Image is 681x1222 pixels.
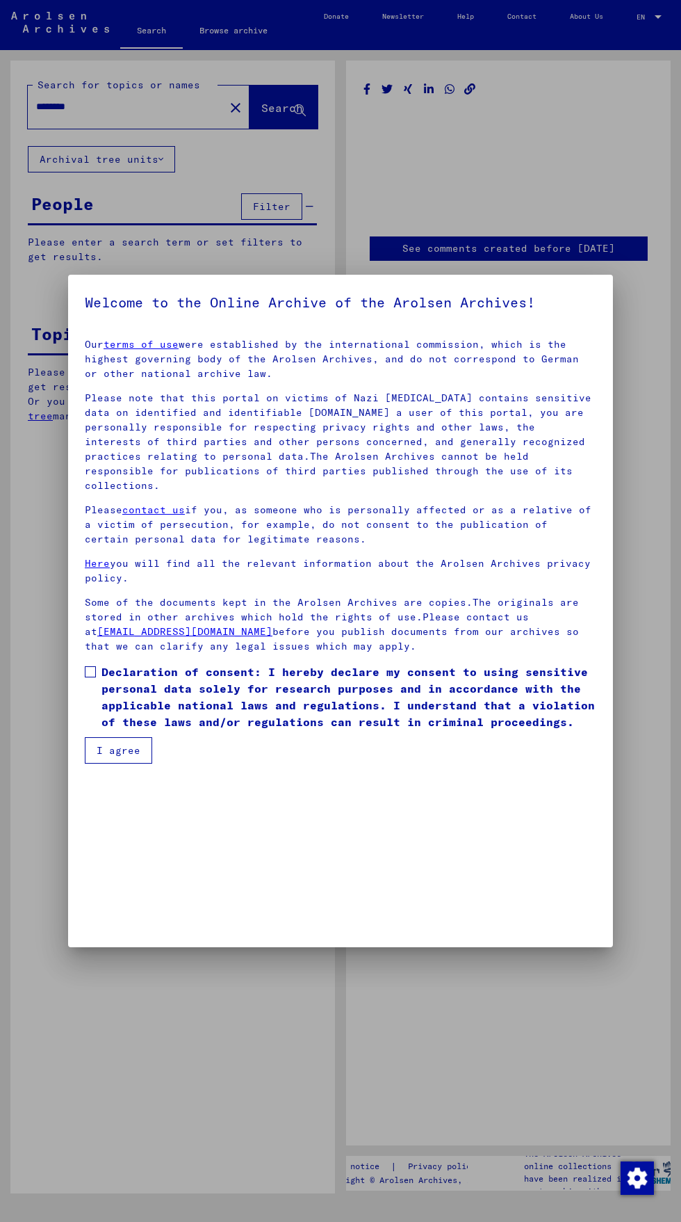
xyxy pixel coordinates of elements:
button: I agree [85,737,152,764]
p: Some of the documents kept in the Arolsen Archives are copies.The originals are stored in other a... [85,595,596,654]
p: you will find all the relevant information about the Arolsen Archives privacy policy. [85,556,596,586]
a: Here [85,557,110,570]
p: Please note that this portal on victims of Nazi [MEDICAL_DATA] contains sensitive data on identif... [85,391,596,493]
h5: Welcome to the Online Archive of the Arolsen Archives! [85,291,596,314]
img: Change consent [621,1161,654,1195]
a: terms of use [104,338,179,351]
a: [EMAIL_ADDRESS][DOMAIN_NAME] [97,625,272,638]
p: Our were established by the international commission, which is the highest governing body of the ... [85,337,596,381]
a: contact us [122,504,185,516]
p: Please if you, as someone who is personally affected or as a relative of a victim of persecution,... [85,503,596,547]
span: Declaration of consent: I hereby declare my consent to using sensitive personal data solely for r... [101,664,596,730]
